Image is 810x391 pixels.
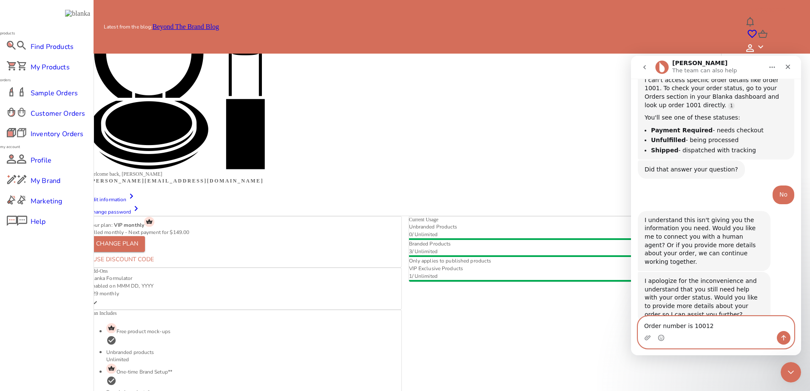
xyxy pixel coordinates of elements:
span: [PERSON_NAME] [122,171,162,177]
a: Edit information [89,191,721,203]
span: Unlimited [415,248,438,255]
p: Your plan: [89,217,401,229]
p: Branded Products [409,240,721,248]
h2: Add-Ons [89,268,401,274]
p: Enabled on MMM DD, YYYY [89,282,401,290]
p: Only applies to published products [409,257,721,265]
p: Blanka Formulator [89,274,401,282]
span: 0 [409,231,412,238]
div: MY TASKS 2 /3 [750,2,796,15]
div: Change Plan [96,239,138,249]
h2: Plan Includes [89,310,401,316]
span: Unlimited [106,356,129,363]
p: Free product mock-ups [106,323,401,335]
span: Unlimited [415,231,438,238]
button: Use discount code [89,252,157,268]
div: Use discount code [93,254,154,265]
p: VIP Exclusive Products [409,265,721,272]
p: Latest from the blog: [104,23,152,31]
a: Change password [89,203,721,216]
p: / [409,248,721,255]
h5: [PERSON_NAME][EMAIL_ADDRESS][DOMAIN_NAME] [89,177,721,184]
p: Unbranded Products [409,223,721,231]
span: 3 [409,248,412,255]
p: Unbranded products [106,349,401,356]
p: $29 monthly [89,290,401,297]
p: / [409,231,721,238]
h4: Welcome back, [89,171,721,177]
p: Billed monthly - Next payment for $ 149 .00 [89,229,401,236]
a: Beyond The Brand Blog [152,23,219,31]
button: Change Plan [89,236,145,252]
iframe: To enrich screen reader interactions, please activate Accessibility in Grammarly extension settings [781,362,801,382]
h2: Current Usage [409,217,721,223]
span: 1 [409,273,412,280]
strong: VIP monthly [114,222,144,228]
iframe: To enrich screen reader interactions, please activate Accessibility in Grammarly extension settings [631,56,801,355]
span: Unlimited [415,273,438,280]
p: One-time Brand Setup** [106,363,401,376]
p: / [409,272,721,280]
